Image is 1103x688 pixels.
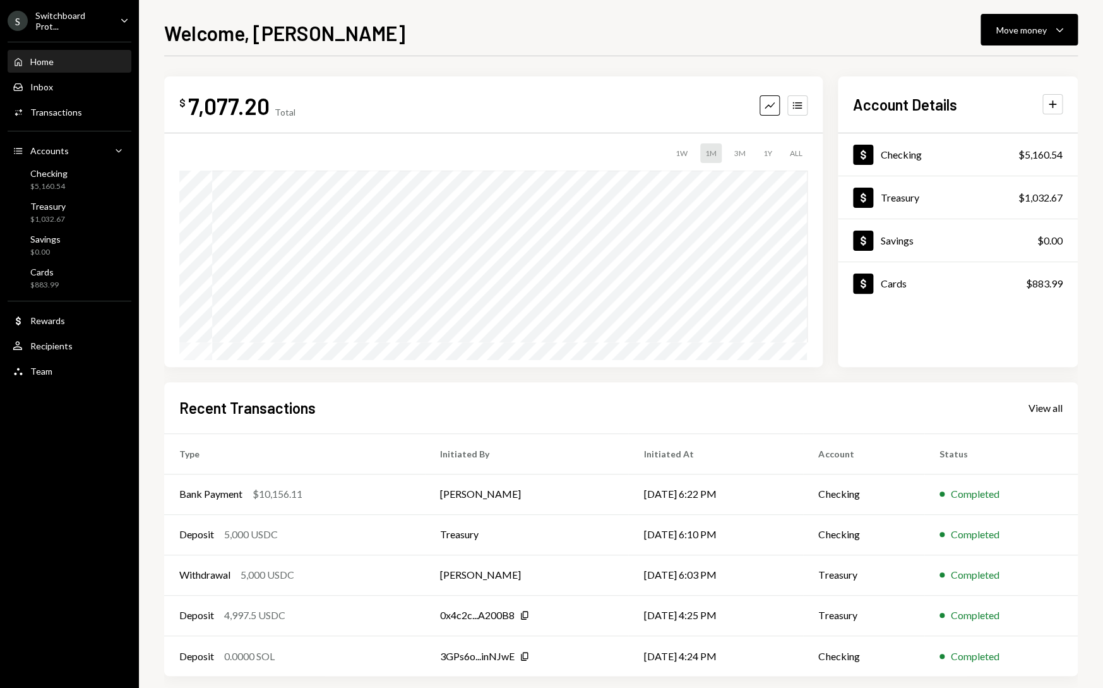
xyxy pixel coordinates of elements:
[179,397,316,418] h2: Recent Transactions
[881,234,914,246] div: Savings
[785,143,808,163] div: ALL
[8,50,131,73] a: Home
[440,649,515,664] div: 3GPs6o...inNJwE
[838,176,1078,219] a: Treasury$1,032.67
[8,11,28,31] div: S
[30,267,59,277] div: Cards
[30,201,66,212] div: Treasury
[838,133,1078,176] a: Checking$5,160.54
[8,334,131,357] a: Recipients
[30,234,61,244] div: Savings
[241,567,294,582] div: 5,000 USDC
[1037,233,1063,248] div: $0.00
[628,595,803,636] td: [DATE] 4:25 PM
[1028,401,1063,414] a: View all
[179,97,186,109] div: $
[8,164,131,195] a: Checking$5,160.54
[838,262,1078,305] a: Cards$883.99
[30,168,68,179] div: Checking
[700,143,722,163] div: 1M
[30,214,66,225] div: $1,032.67
[30,181,68,192] div: $5,160.54
[30,280,59,291] div: $883.99
[425,433,629,474] th: Initiated By
[30,341,73,351] div: Recipients
[758,143,777,163] div: 1Y
[803,555,924,595] td: Treasury
[1028,402,1063,414] div: View all
[838,219,1078,262] a: Savings$0.00
[628,514,803,555] td: [DATE] 6:10 PM
[951,567,999,582] div: Completed
[1026,276,1063,291] div: $883.99
[8,359,131,382] a: Team
[30,315,65,326] div: Rewards
[628,636,803,676] td: [DATE] 4:24 PM
[425,555,629,595] td: [PERSON_NAME]
[951,608,999,623] div: Completed
[1018,190,1063,205] div: $1,032.67
[803,595,924,636] td: Treasury
[8,230,131,260] a: Savings$0.00
[628,433,803,474] th: Initiated At
[729,143,751,163] div: 3M
[951,486,999,502] div: Completed
[179,567,230,582] div: Withdrawal
[881,191,919,203] div: Treasury
[440,608,515,623] div: 0x4c2c...A200B8
[179,527,214,542] div: Deposit
[253,486,302,502] div: $10,156.11
[881,148,922,160] div: Checking
[425,474,629,514] td: [PERSON_NAME]
[425,514,629,555] td: Treasury
[30,247,61,258] div: $0.00
[179,608,214,623] div: Deposit
[8,100,131,123] a: Transactions
[803,636,924,676] td: Checking
[8,75,131,98] a: Inbox
[164,433,425,474] th: Type
[30,145,69,156] div: Accounts
[30,56,54,67] div: Home
[951,649,999,664] div: Completed
[628,555,803,595] td: [DATE] 6:03 PM
[8,197,131,227] a: Treasury$1,032.67
[8,309,131,332] a: Rewards
[30,366,52,377] div: Team
[164,20,405,45] h1: Welcome, [PERSON_NAME]
[224,527,278,542] div: 5,000 USDC
[224,608,285,623] div: 4,997.5 USDC
[30,81,53,92] div: Inbox
[924,433,1078,474] th: Status
[35,10,110,32] div: Switchboard Prot...
[803,474,924,514] td: Checking
[803,514,924,555] td: Checking
[881,277,907,289] div: Cards
[224,649,275,664] div: 0.0000 SOL
[981,14,1078,45] button: Move money
[853,94,957,115] h2: Account Details
[275,107,295,118] div: Total
[996,23,1047,37] div: Move money
[179,486,242,502] div: Bank Payment
[179,649,214,664] div: Deposit
[803,433,924,474] th: Account
[628,474,803,514] td: [DATE] 6:22 PM
[1018,147,1063,162] div: $5,160.54
[671,143,693,163] div: 1W
[30,107,82,118] div: Transactions
[8,263,131,293] a: Cards$883.99
[188,92,270,120] div: 7,077.20
[8,139,131,162] a: Accounts
[951,527,999,542] div: Completed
